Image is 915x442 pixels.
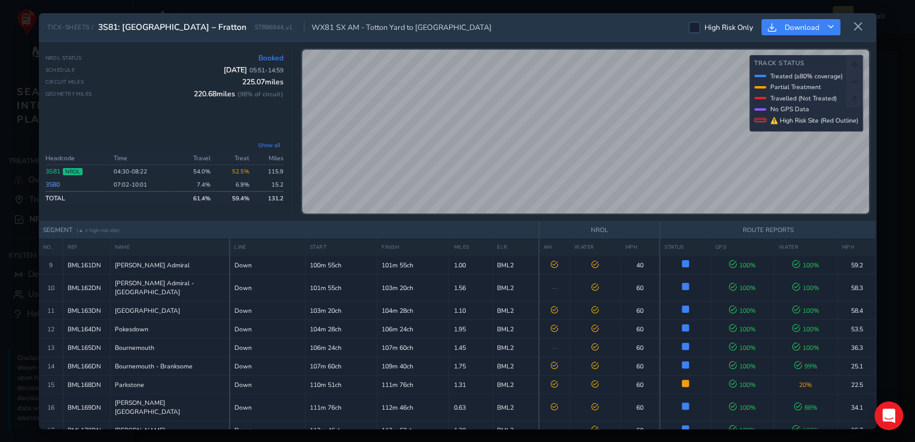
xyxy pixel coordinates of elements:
th: ROUTE REPORTS [660,221,876,239]
canvas: Map [302,50,869,214]
span: ⚠ High Risk Site (Red Outline) [770,116,858,125]
th: MILES [449,239,493,255]
td: 104m 28ch [305,320,377,339]
th: AM [539,239,570,255]
td: 60 [621,357,660,376]
td: 103m 20ch [305,301,377,320]
span: 100 % [729,343,756,352]
td: 34.1 [837,394,876,421]
span: 100 % [792,343,819,352]
td: Down [230,339,305,357]
td: 61.4 % [175,191,213,205]
td: 103m 20ch [377,275,449,301]
th: START [305,239,377,255]
span: 100 % [792,284,819,292]
span: — [551,284,557,292]
span: 100 % [729,380,756,389]
span: 100 % [729,284,756,292]
td: 58.3 [837,275,876,301]
td: 109m 40ch [377,357,449,376]
td: 04:30 - 08:22 [110,164,175,178]
td: 107m 60ch [305,357,377,376]
td: BML2 [493,376,539,394]
td: 115.9 [253,164,283,178]
td: BML2 [493,256,539,275]
td: 101m 55ch [305,275,377,301]
td: BML2 [493,339,539,357]
td: 25.1 [837,357,876,376]
th: MPH [621,239,660,255]
span: [PERSON_NAME] Admiral [115,261,190,270]
td: 110m 51ch [305,376,377,394]
span: ( 98 % of circuit) [237,90,283,99]
td: 106m 24ch [305,339,377,357]
th: Miles [253,152,283,165]
span: 100 % [792,325,819,334]
td: 1.31 [449,376,493,394]
td: 60 [621,275,660,301]
td: 1.00 [449,256,493,275]
td: 60 [621,394,660,421]
h4: Track Status [754,60,858,68]
td: BML2 [493,275,539,301]
th: GPS [710,239,774,255]
span: 100 % [729,325,756,334]
td: 111m 76ch [305,394,377,421]
span: 100 % [729,362,756,371]
th: Treat [214,152,253,165]
th: WATER [570,239,621,255]
span: [GEOGRAPHIC_DATA] [115,306,180,315]
th: Time [110,152,175,165]
span: 225.07 miles [242,77,283,87]
span: [PERSON_NAME] Admiral - [GEOGRAPHIC_DATA] [115,279,225,297]
span: Partial Treatment [770,83,821,92]
span: [PERSON_NAME][GEOGRAPHIC_DATA] [115,398,225,416]
th: ELR [493,239,539,255]
td: BML2 [493,357,539,376]
th: NROL [539,221,660,239]
span: — [551,343,557,352]
button: Show all [254,141,283,150]
td: 1.56 [449,275,493,301]
th: SEGMENT [39,221,539,239]
td: BML2 [493,394,539,421]
th: Travel [175,152,213,165]
td: 104m 28ch [377,301,449,320]
td: 52.5% [214,164,253,178]
td: 59.2 [837,256,876,275]
td: Down [230,301,305,320]
td: Down [230,357,305,376]
span: Treated (≥80% coverage) [770,72,843,81]
td: Down [230,320,305,339]
td: 1.10 [449,301,493,320]
td: 15.2 [253,178,283,191]
span: Bournemouth - Branksome [115,362,193,371]
td: Down [230,394,305,421]
td: 07:02 - 10:01 [110,178,175,191]
span: 100 % [729,306,756,315]
th: NAME [110,239,230,255]
td: Down [230,275,305,301]
td: 112m 46ch [377,394,449,421]
td: 54.0 % [175,164,213,178]
td: 7.4 % [175,178,213,191]
td: 111m 76ch [377,376,449,394]
td: 60 [621,301,660,320]
td: BML2 [493,320,539,339]
span: 220.68 miles [194,89,283,99]
th: STATUS [660,239,710,255]
th: LINE [230,239,305,255]
td: 58.4 [837,301,876,320]
td: 1.75 [449,357,493,376]
th: FINISH [377,239,449,255]
td: 100m 55ch [305,256,377,275]
td: 131.2 [253,191,283,205]
td: 40 [621,256,660,275]
th: WATER [774,239,837,255]
td: 6.9% [214,178,253,191]
td: Down [230,256,305,275]
span: No GPS Data [770,105,809,114]
span: 100 % [729,261,756,270]
td: 36.3 [837,339,876,357]
td: 59.4 % [214,191,253,205]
